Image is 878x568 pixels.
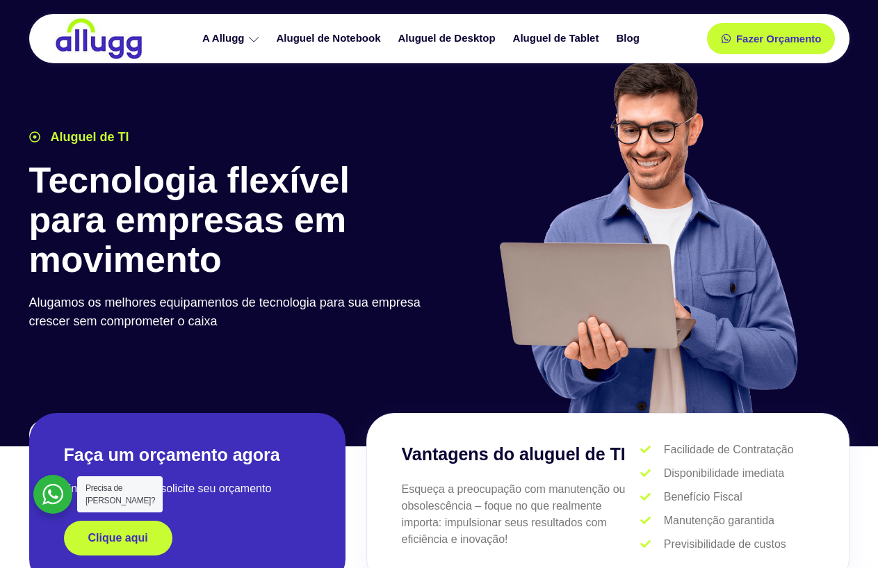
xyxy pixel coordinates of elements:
a: Aluguel de Tablet [506,26,610,51]
span: Previsibilidade de custos [660,536,786,553]
img: aluguel de ti para startups [494,58,801,413]
img: locação de TI é Allugg [54,17,144,60]
p: Alugamos os melhores equipamentos de tecnologia para sua empresa crescer sem comprometer o caixa [29,293,432,331]
span: Aluguel de TI [47,128,129,147]
a: Aluguel de Notebook [270,26,391,51]
span: Fazer Orçamento [736,33,822,44]
span: Disponibilidade imediata [660,465,784,482]
h3: Vantagens do aluguel de TI [402,441,641,468]
a: Fazer Orçamento [707,23,836,54]
span: Precisa de [PERSON_NAME]? [86,483,155,505]
a: Aluguel de Desktop [391,26,506,51]
iframe: Chat Widget [808,501,878,568]
h2: Faça um orçamento agora [64,444,311,466]
h1: Tecnologia flexível para empresas em movimento [29,161,432,280]
a: A Allugg [195,26,270,51]
span: Benefício Fiscal [660,489,742,505]
span: Facilidade de Contratação [660,441,794,458]
span: Clique aqui [88,533,148,544]
p: Entre em contato e solicite seu orçamento [64,480,311,497]
p: Esqueça a preocupação com manutenção ou obsolescência – foque no que realmente importa: impulsion... [402,481,641,548]
span: Manutenção garantida [660,512,774,529]
a: Clique aqui [64,521,172,555]
a: Blog [609,26,649,51]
